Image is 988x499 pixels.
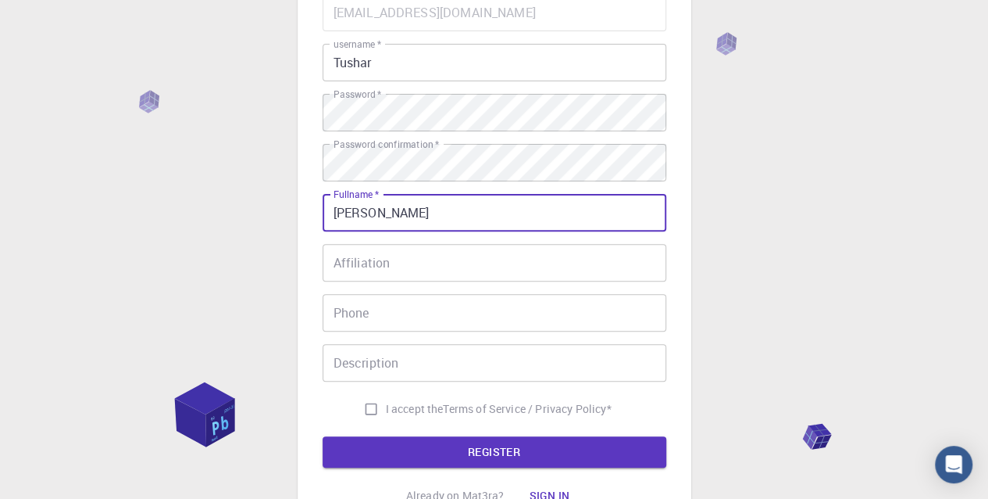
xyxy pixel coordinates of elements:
[935,446,972,483] div: Open Intercom Messenger
[443,401,611,417] p: Terms of Service / Privacy Policy *
[386,401,444,417] span: I accept the
[333,188,379,201] label: Fullname
[323,436,666,468] button: REGISTER
[333,138,439,151] label: Password confirmation
[443,401,611,417] a: Terms of Service / Privacy Policy*
[333,38,381,51] label: username
[333,88,381,101] label: Password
